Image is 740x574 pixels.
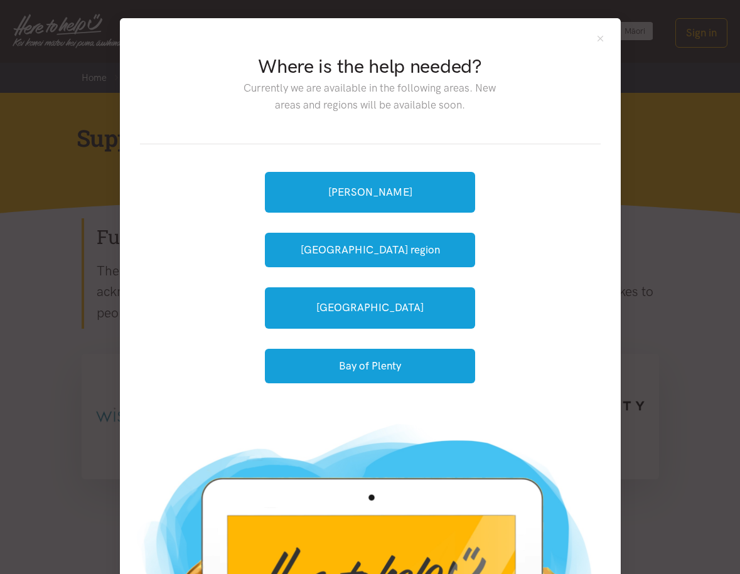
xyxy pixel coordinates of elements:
[234,80,506,114] p: Currently we are available in the following areas. New areas and regions will be available soon.
[595,33,606,44] button: Close
[234,53,506,80] h2: Where is the help needed?
[265,349,475,383] button: Bay of Plenty
[265,287,475,328] a: [GEOGRAPHIC_DATA]
[265,233,475,267] button: [GEOGRAPHIC_DATA] region
[265,172,475,213] a: [PERSON_NAME]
